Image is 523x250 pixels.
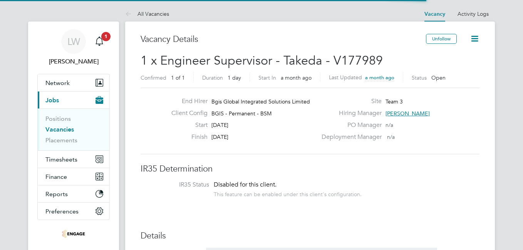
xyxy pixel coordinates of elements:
[424,11,445,17] a: Vacancy
[45,115,71,122] a: Positions
[426,34,457,44] button: Unfollow
[45,190,68,198] span: Reports
[45,126,74,133] a: Vacancies
[38,151,109,168] button: Timesheets
[211,98,310,105] span: Bgis Global Integrated Solutions Limited
[45,208,79,215] span: Preferences
[141,53,383,68] span: 1 x Engineer Supervisor - Takeda - V177989
[386,110,430,117] span: [PERSON_NAME]
[281,74,312,81] span: a month ago
[386,98,403,105] span: Team 3
[148,181,209,189] label: IR35 Status
[37,228,110,240] a: Go to home page
[228,74,241,81] span: 1 day
[37,57,110,66] span: Liam Wright
[38,74,109,91] button: Network
[386,122,393,128] span: n/a
[141,34,426,45] h3: Vacancy Details
[38,168,109,185] button: Finance
[211,133,228,140] span: [DATE]
[258,74,276,81] label: Start In
[165,133,208,141] label: Finish
[101,32,111,41] span: 1
[38,108,109,150] div: Jobs
[165,109,208,117] label: Client Config
[141,230,479,242] h3: Details
[317,133,382,141] label: Deployment Manager
[431,74,446,81] span: Open
[45,79,70,87] span: Network
[92,29,107,54] a: 1
[125,10,169,17] a: All Vacancies
[45,97,59,104] span: Jobs
[45,137,77,144] a: Placements
[365,74,394,81] span: a month ago
[317,109,382,117] label: Hiring Manager
[37,29,110,66] a: LW[PERSON_NAME]
[165,97,208,105] label: End Hirer
[211,122,228,128] span: [DATE]
[62,228,85,240] img: serlimited-logo-retina.png
[317,97,382,105] label: Site
[412,74,427,81] label: Status
[67,37,80,47] span: LW
[214,189,362,198] div: This feature can be enabled under this client's configuration.
[317,121,382,129] label: PO Manager
[202,74,223,81] label: Duration
[38,203,109,220] button: Preferences
[38,92,109,108] button: Jobs
[45,173,67,180] span: Finance
[141,74,166,81] label: Confirmed
[45,156,77,163] span: Timesheets
[38,185,109,202] button: Reports
[214,181,277,188] span: Disabled for this client.
[387,133,395,140] span: n/a
[141,163,479,175] h3: IR35 Determination
[329,74,362,81] label: Last Updated
[458,10,489,17] a: Activity Logs
[211,110,272,117] span: BGIS - Permanent - BSM
[165,121,208,129] label: Start
[171,74,185,81] span: 1 of 1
